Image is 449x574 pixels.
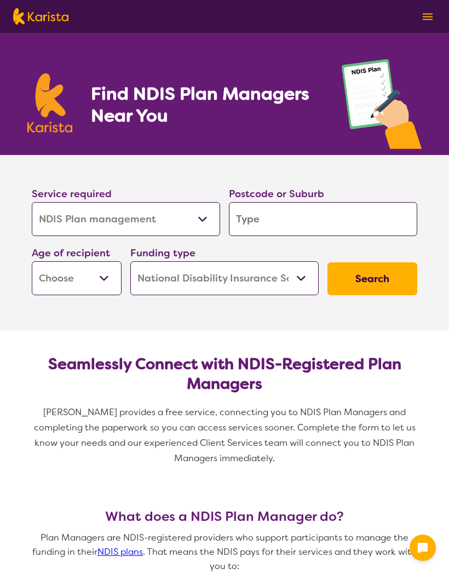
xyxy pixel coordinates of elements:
img: menu [423,13,433,20]
h3: What does a NDIS Plan Manager do? [27,509,422,524]
label: Service required [32,187,112,200]
img: plan-management [342,59,422,155]
h1: Find NDIS Plan Managers Near You [91,83,320,127]
label: Postcode or Suburb [229,187,324,200]
span: [PERSON_NAME] provides a free service, connecting you to NDIS Plan Managers and completing the pa... [34,406,418,464]
h2: Seamlessly Connect with NDIS-Registered Plan Managers [41,354,408,394]
a: NDIS plans [97,546,143,558]
label: Funding type [130,246,195,260]
img: Karista logo [27,73,72,133]
input: Type [229,202,417,236]
p: Plan Managers are NDIS-registered providers who support participants to manage the funding in the... [27,531,422,573]
img: Karista logo [13,8,68,25]
label: Age of recipient [32,246,110,260]
button: Search [327,262,417,295]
